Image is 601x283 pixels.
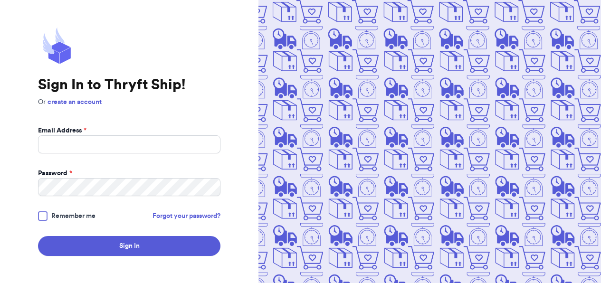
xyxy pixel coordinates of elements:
h1: Sign In to Thryft Ship! [38,76,220,94]
span: Remember me [51,211,95,221]
a: Forgot your password? [153,211,220,221]
label: Email Address [38,126,86,135]
button: Sign In [38,236,220,256]
p: Or [38,97,220,107]
label: Password [38,169,72,178]
a: create an account [48,99,102,105]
